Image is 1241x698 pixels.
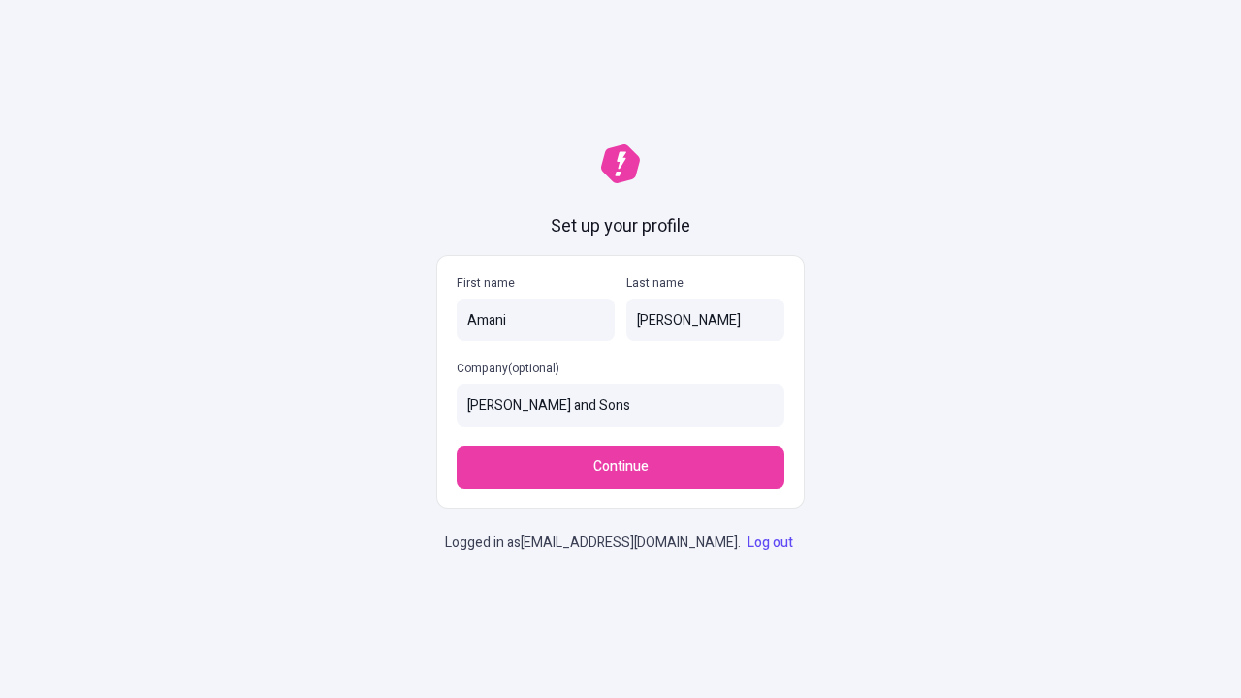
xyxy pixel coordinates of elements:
input: First name [457,299,615,341]
p: Last name [626,275,784,291]
input: Company(optional) [457,384,784,427]
p: Company [457,361,784,376]
p: First name [457,275,615,291]
span: Continue [593,457,649,478]
a: Log out [744,532,797,553]
button: Continue [457,446,784,489]
input: Last name [626,299,784,341]
h1: Set up your profile [551,214,690,239]
p: Logged in as [EMAIL_ADDRESS][DOMAIN_NAME] . [445,532,797,554]
span: (optional) [508,360,559,377]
